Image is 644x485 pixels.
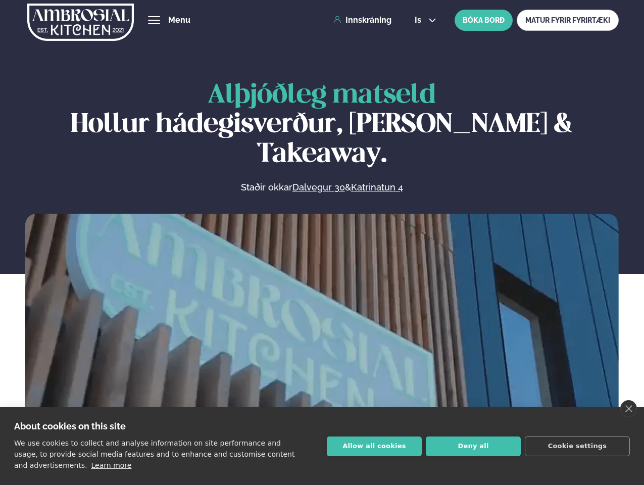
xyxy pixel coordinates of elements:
a: close [620,400,637,417]
a: MATUR FYRIR FYRIRTÆKI [517,10,619,31]
h1: Hollur hádegisverður, [PERSON_NAME] & Takeaway. [25,81,619,169]
a: Innskráning [333,16,391,25]
button: Cookie settings [525,437,630,456]
a: Learn more [91,461,132,469]
img: logo [27,2,134,43]
span: is [415,16,424,24]
p: Staðir okkar & [131,181,513,193]
strong: About cookies on this site [14,421,126,431]
button: Allow all cookies [327,437,422,456]
p: We use cookies to collect and analyse information on site performance and usage, to provide socia... [14,439,294,469]
a: Dalvegur 30 [292,181,345,193]
button: BÓKA BORÐ [455,10,513,31]
a: Katrinatun 4 [351,181,403,193]
span: Alþjóðleg matseld [208,83,436,108]
button: Deny all [426,437,521,456]
button: hamburger [148,14,160,26]
button: is [407,16,444,24]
